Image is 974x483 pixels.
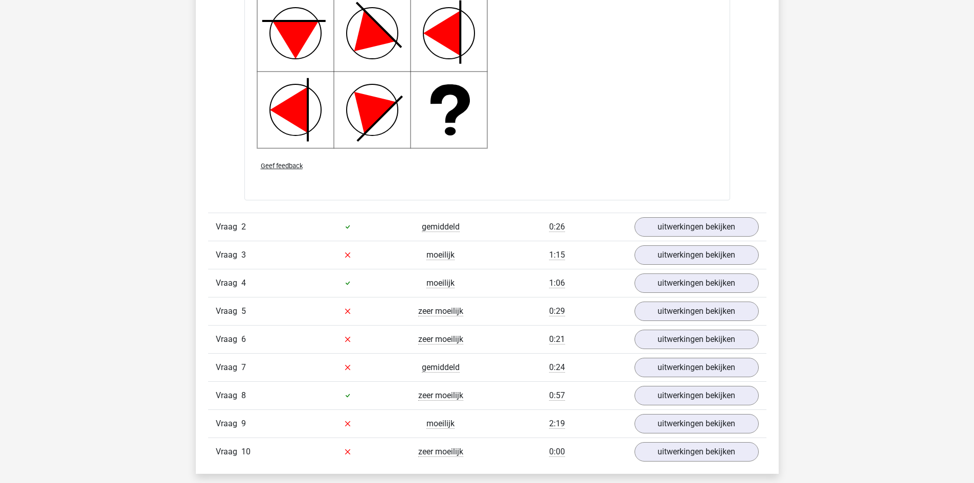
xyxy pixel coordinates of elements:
[549,222,565,232] span: 0:26
[422,362,460,373] span: gemiddeld
[418,306,463,316] span: zeer moeilijk
[635,386,759,405] a: uitwerkingen bekijken
[216,418,241,430] span: Vraag
[216,277,241,289] span: Vraag
[216,249,241,261] span: Vraag
[261,162,303,170] span: Geef feedback
[241,278,246,288] span: 4
[241,306,246,316] span: 5
[426,278,455,288] span: moeilijk
[241,447,251,456] span: 10
[635,302,759,321] a: uitwerkingen bekijken
[418,390,463,401] span: zeer moeilijk
[549,278,565,288] span: 1:06
[635,414,759,433] a: uitwerkingen bekijken
[635,217,759,237] a: uitwerkingen bekijken
[549,334,565,344] span: 0:21
[426,419,455,429] span: moeilijk
[216,221,241,233] span: Vraag
[241,419,246,428] span: 9
[635,273,759,293] a: uitwerkingen bekijken
[426,250,455,260] span: moeilijk
[216,446,241,458] span: Vraag
[216,333,241,346] span: Vraag
[216,389,241,402] span: Vraag
[635,358,759,377] a: uitwerkingen bekijken
[635,442,759,462] a: uitwerkingen bekijken
[549,362,565,373] span: 0:24
[549,306,565,316] span: 0:29
[216,305,241,317] span: Vraag
[418,447,463,457] span: zeer moeilijk
[549,390,565,401] span: 0:57
[635,245,759,265] a: uitwerkingen bekijken
[241,390,246,400] span: 8
[216,361,241,374] span: Vraag
[241,222,246,232] span: 2
[241,362,246,372] span: 7
[635,330,759,349] a: uitwerkingen bekijken
[241,250,246,260] span: 3
[418,334,463,344] span: zeer moeilijk
[241,334,246,344] span: 6
[549,419,565,429] span: 2:19
[422,222,460,232] span: gemiddeld
[549,447,565,457] span: 0:00
[549,250,565,260] span: 1:15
